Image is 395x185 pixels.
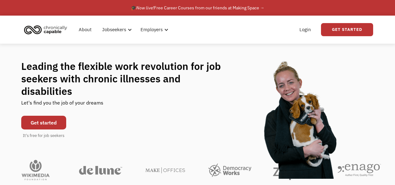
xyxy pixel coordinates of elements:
a: Login [296,20,315,40]
a: About [75,20,95,40]
a: home [22,23,72,37]
a: Get Started [321,23,373,36]
div: Jobseekers [98,20,134,40]
em: Now live! [136,5,154,11]
img: Chronically Capable logo [22,23,69,37]
div: Employers [137,20,170,40]
div: Employers [141,26,163,33]
div: Let's find you the job of your dreams [21,97,103,113]
div: 🎓 Free Career Courses from our friends at Making Space → [131,4,264,12]
div: It's free for job seekers [23,133,64,139]
div: Jobseekers [102,26,126,33]
h1: Leading the flexible work revolution for job seekers with chronic illnesses and disabilities [21,60,233,97]
a: Get started [21,116,66,129]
